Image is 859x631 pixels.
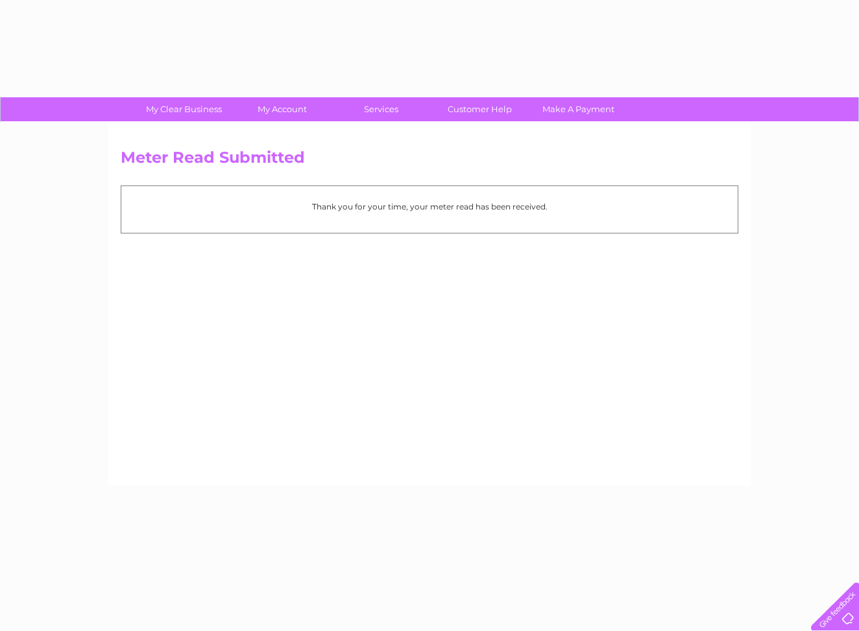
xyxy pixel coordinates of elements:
h2: Meter Read Submitted [121,149,738,173]
a: Services [328,97,435,121]
a: My Account [229,97,336,121]
p: Thank you for your time, your meter read has been received. [128,200,731,213]
a: Customer Help [426,97,533,121]
a: Make A Payment [525,97,632,121]
a: My Clear Business [130,97,237,121]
